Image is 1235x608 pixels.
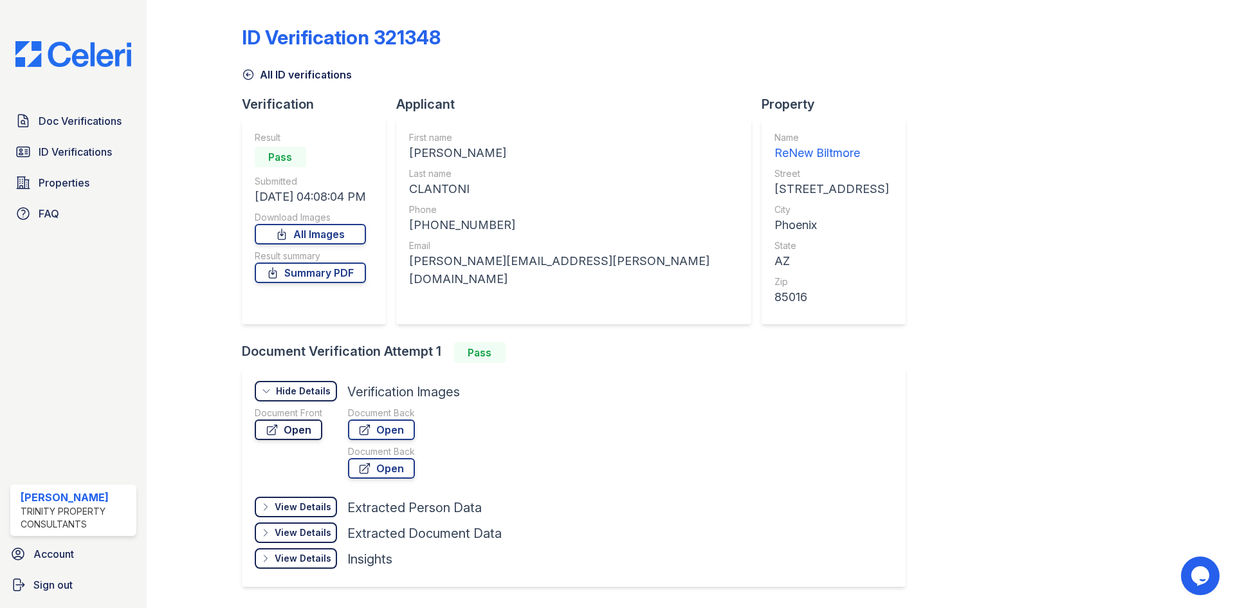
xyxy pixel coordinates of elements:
a: All ID verifications [242,67,352,82]
div: Document Back [348,445,415,458]
a: Properties [10,170,136,196]
div: First name [409,131,738,144]
span: Properties [39,175,89,190]
div: Result [255,131,366,144]
div: [STREET_ADDRESS] [774,180,889,198]
div: Download Images [255,211,366,224]
div: ReNew Biltmore [774,144,889,162]
div: Extracted Document Data [347,524,502,542]
div: [PHONE_NUMBER] [409,216,738,234]
div: Result summary [255,250,366,263]
div: ID Verification 321348 [242,26,441,49]
div: Name [774,131,889,144]
div: Hide Details [276,385,331,398]
a: Doc Verifications [10,108,136,134]
span: Account [33,546,74,562]
div: Pass [255,147,306,167]
div: AZ [774,252,889,270]
div: Document Front [255,407,322,419]
a: Name ReNew Biltmore [774,131,889,162]
div: Phone [409,203,738,216]
div: CLANTONI [409,180,738,198]
div: Document Back [348,407,415,419]
div: View Details [275,501,331,513]
div: Pass [454,342,506,363]
a: ID Verifications [10,139,136,165]
a: All Images [255,224,366,244]
div: Document Verification Attempt 1 [242,342,916,363]
iframe: chat widget [1181,557,1222,595]
a: FAQ [10,201,136,226]
div: City [774,203,889,216]
div: Phoenix [774,216,889,234]
div: [PERSON_NAME] [21,490,131,505]
div: Trinity Property Consultants [21,505,131,531]
div: 85016 [774,288,889,306]
div: Applicant [396,95,762,113]
div: Verification [242,95,396,113]
div: Street [774,167,889,180]
span: Sign out [33,577,73,593]
div: Zip [774,275,889,288]
div: Last name [409,167,738,180]
div: Submitted [255,175,366,188]
span: ID Verifications [39,144,112,160]
div: [DATE] 04:08:04 PM [255,188,366,206]
div: Insights [347,550,392,568]
div: Email [409,239,738,252]
div: State [774,239,889,252]
div: Extracted Person Data [347,499,482,517]
span: FAQ [39,206,59,221]
div: View Details [275,552,331,565]
div: [PERSON_NAME][EMAIL_ADDRESS][PERSON_NAME][DOMAIN_NAME] [409,252,738,288]
a: Open [348,458,415,479]
a: Sign out [5,572,142,598]
a: Open [255,419,322,440]
a: Open [348,419,415,440]
a: Summary PDF [255,263,366,283]
div: View Details [275,526,331,539]
div: Verification Images [347,383,460,401]
div: [PERSON_NAME] [409,144,738,162]
img: CE_Logo_Blue-a8612792a0a2168367f1c8372b55b34899dd931a85d93a1a3d3e32e68fde9ad4.png [5,41,142,67]
a: Account [5,541,142,567]
div: Property [762,95,916,113]
span: Doc Verifications [39,113,122,129]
